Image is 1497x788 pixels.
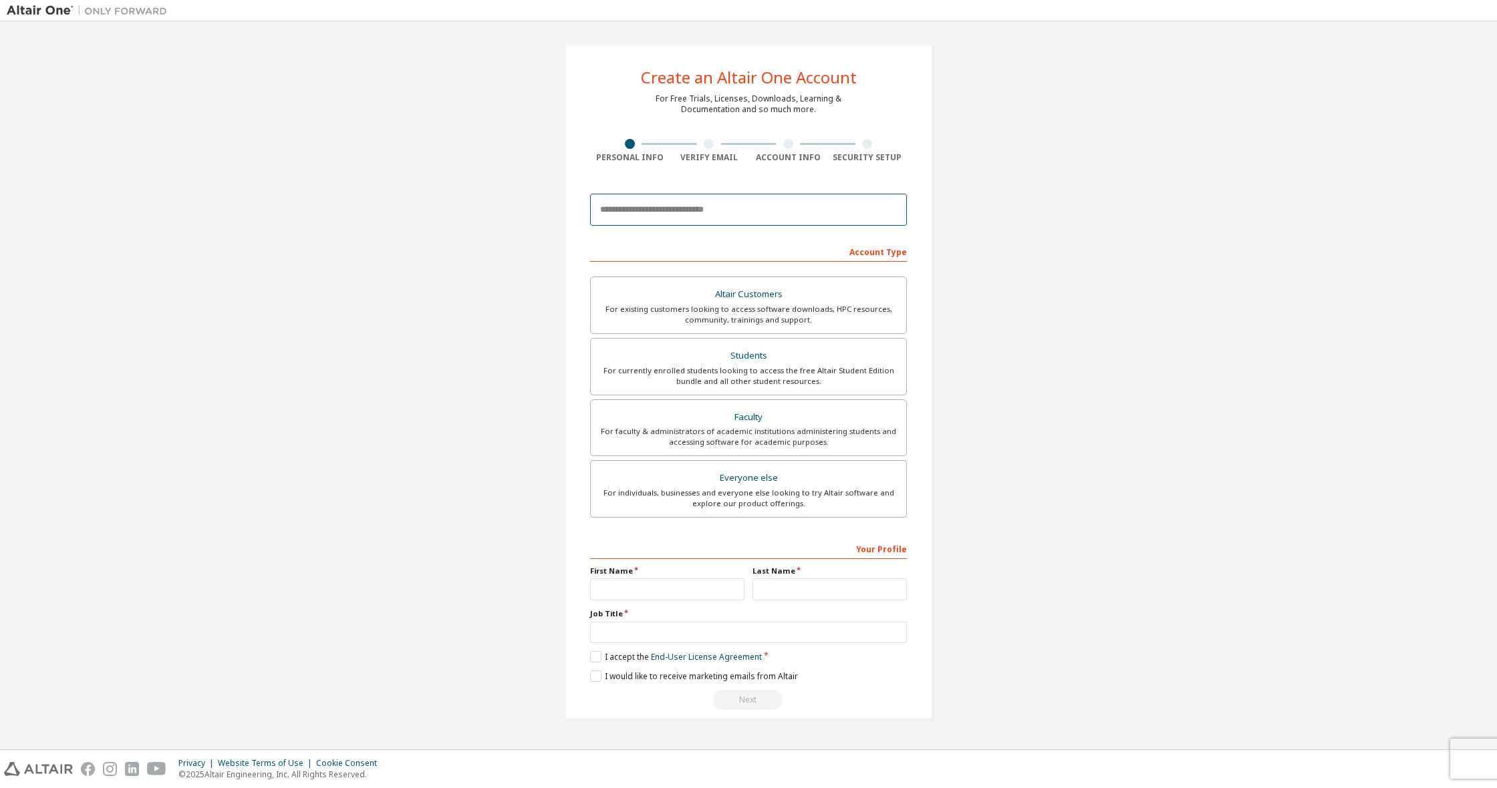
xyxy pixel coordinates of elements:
[590,152,670,163] div: Personal Info
[599,365,898,387] div: For currently enrolled students looking to access the free Altair Student Edition bundle and all ...
[590,608,907,619] label: Job Title
[125,762,139,776] img: linkedin.svg
[218,758,316,769] div: Website Terms of Use
[590,538,907,559] div: Your Profile
[178,769,385,780] p: © 2025 Altair Engineering, Inc. All Rights Reserved.
[316,758,385,769] div: Cookie Consent
[670,152,749,163] div: Verify Email
[590,670,798,682] label: I would like to receive marketing emails from Altair
[599,304,898,325] div: For existing customers looking to access software downloads, HPC resources, community, trainings ...
[599,408,898,427] div: Faculty
[641,69,857,85] div: Create an Altair One Account
[651,651,762,662] a: End-User License Agreement
[7,4,174,17] img: Altair One
[590,651,762,662] label: I accept the
[753,566,907,576] label: Last Name
[4,762,73,776] img: altair_logo.svg
[178,758,218,769] div: Privacy
[656,93,841,115] div: For Free Trials, Licenses, Downloads, Learning & Documentation and so much more.
[103,762,117,776] img: instagram.svg
[599,347,898,365] div: Students
[599,469,898,487] div: Everyone else
[599,285,898,304] div: Altair Customers
[590,240,907,262] div: Account Type
[147,762,166,776] img: youtube.svg
[748,152,828,163] div: Account Info
[828,152,908,163] div: Security Setup
[590,566,744,576] label: First Name
[590,690,907,710] div: Read and acccept EULA to continue
[599,487,898,509] div: For individuals, businesses and everyone else looking to try Altair software and explore our prod...
[81,762,95,776] img: facebook.svg
[599,426,898,447] div: For faculty & administrators of academic institutions administering students and accessing softwa...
